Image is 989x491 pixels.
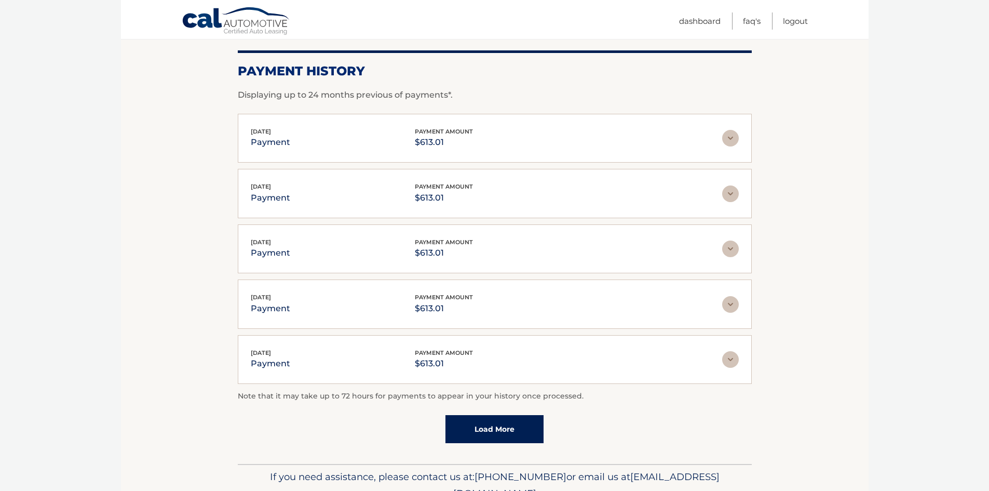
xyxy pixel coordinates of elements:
[251,135,290,150] p: payment
[722,351,739,368] img: accordion-rest.svg
[415,238,473,246] span: payment amount
[722,296,739,313] img: accordion-rest.svg
[722,185,739,202] img: accordion-rest.svg
[238,89,752,101] p: Displaying up to 24 months previous of payments*.
[251,294,271,301] span: [DATE]
[743,12,761,30] a: FAQ's
[251,246,290,260] p: payment
[251,356,290,371] p: payment
[722,241,739,257] img: accordion-rest.svg
[251,238,271,246] span: [DATE]
[238,390,752,403] p: Note that it may take up to 72 hours for payments to appear in your history once processed.
[415,191,473,205] p: $613.01
[238,63,752,79] h2: Payment History
[415,183,473,190] span: payment amount
[415,294,473,301] span: payment amount
[783,12,808,30] a: Logout
[445,415,544,443] a: Load More
[415,356,473,371] p: $613.01
[475,471,566,483] span: [PHONE_NUMBER]
[182,7,291,37] a: Cal Automotive
[251,183,271,190] span: [DATE]
[251,349,271,356] span: [DATE]
[251,128,271,135] span: [DATE]
[415,349,473,356] span: payment amount
[679,12,721,30] a: Dashboard
[251,301,290,316] p: payment
[415,301,473,316] p: $613.01
[415,128,473,135] span: payment amount
[722,130,739,147] img: accordion-rest.svg
[251,191,290,205] p: payment
[415,135,473,150] p: $613.01
[415,246,473,260] p: $613.01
